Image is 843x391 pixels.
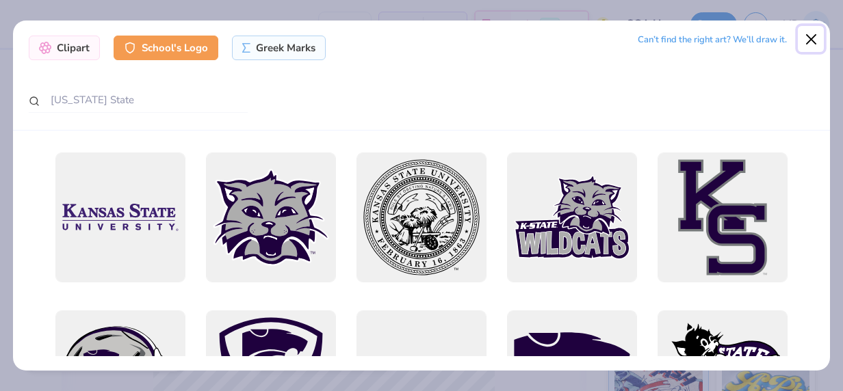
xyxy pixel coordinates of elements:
button: Close [798,26,824,52]
input: Search by name [29,87,248,113]
div: School's Logo [114,36,218,60]
div: Greek Marks [232,36,326,60]
div: Can’t find the right art? We’ll draw it. [638,28,787,52]
div: Clipart [29,36,100,60]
